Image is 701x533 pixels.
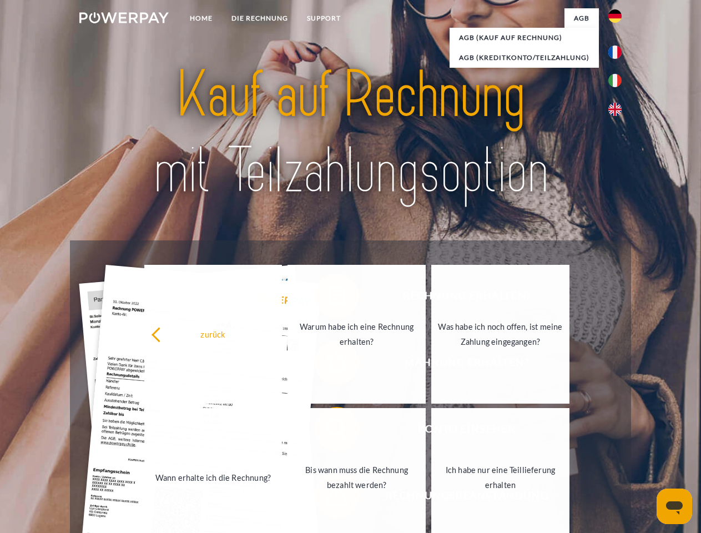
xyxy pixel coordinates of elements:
img: en [608,103,622,116]
img: logo-powerpay-white.svg [79,12,169,23]
iframe: Schaltfläche zum Öffnen des Messaging-Fensters [657,489,692,524]
div: Warum habe ich eine Rechnung erhalten? [294,319,419,349]
img: de [608,9,622,23]
a: DIE RECHNUNG [222,8,297,28]
img: title-powerpay_de.svg [106,53,595,213]
div: zurück [151,326,276,341]
a: Home [180,8,222,28]
div: Wann erhalte ich die Rechnung? [151,470,276,485]
a: agb [564,8,599,28]
div: Bis wann muss die Rechnung bezahlt werden? [294,462,419,492]
a: Was habe ich noch offen, ist meine Zahlung eingegangen? [431,265,569,404]
div: Was habe ich noch offen, ist meine Zahlung eingegangen? [438,319,563,349]
a: AGB (Kreditkonto/Teilzahlung) [450,48,599,68]
div: Ich habe nur eine Teillieferung erhalten [438,462,563,492]
img: it [608,74,622,87]
a: AGB (Kauf auf Rechnung) [450,28,599,48]
a: SUPPORT [297,8,350,28]
img: fr [608,46,622,59]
